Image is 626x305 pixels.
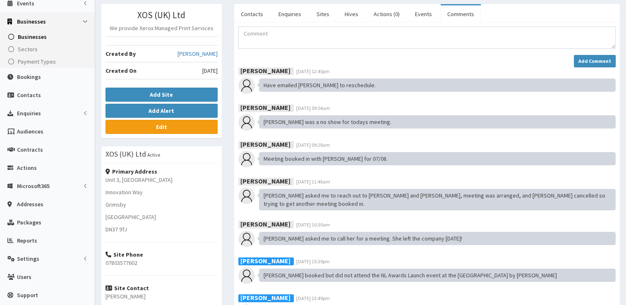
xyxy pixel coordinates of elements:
[310,5,336,23] a: Sites
[296,105,330,111] span: [DATE] 09:54am
[17,164,37,172] span: Actions
[106,67,137,74] b: Created On
[238,26,616,49] textarea: Comment
[259,79,616,92] div: Have emailed [PERSON_NAME] to reschedule.
[17,18,46,25] span: Businesses
[234,5,270,23] a: Contacts
[441,5,481,23] a: Comments
[147,152,160,158] small: Active
[17,219,41,226] span: Packages
[106,213,218,221] p: [GEOGRAPHIC_DATA]
[106,225,218,234] p: DN37 9TJ
[106,284,149,292] strong: Site Contact
[408,5,439,23] a: Events
[2,55,95,68] a: Payment Types
[18,33,47,41] span: Businesses
[296,142,330,148] span: [DATE] 09:28am
[2,43,95,55] a: Sectors
[240,103,290,112] b: [PERSON_NAME]
[202,67,218,75] span: [DATE]
[578,58,611,64] strong: Add Comment
[106,50,136,57] b: Created By
[272,5,308,23] a: Enquiries
[296,222,330,228] span: [DATE] 10:30am
[259,232,616,245] div: [PERSON_NAME] asked me to call her for a meeting. She left the company [DATE]!
[18,58,56,65] span: Payment Types
[106,168,157,175] strong: Primary Address
[296,68,330,74] span: [DATE] 12:45pm
[106,251,143,258] strong: Site Phone
[296,179,330,185] span: [DATE] 11:46am
[240,257,290,265] b: [PERSON_NAME]
[106,24,218,32] p: We provide Xerox Managed Print Services
[106,259,218,267] p: 07803577602
[106,188,218,196] p: Innovation Way
[150,91,173,98] b: Add Site
[259,115,616,129] div: [PERSON_NAME] was a no show for todays meeting.
[367,5,406,23] a: Actions (0)
[17,73,41,81] span: Bookings
[106,150,146,158] h3: XOS (UK) Ltd
[296,258,330,264] span: [DATE] 15:39pm
[17,128,43,135] span: Audiences
[259,189,616,210] div: [PERSON_NAME] asked me to reach out to [PERSON_NAME] and [PERSON_NAME], meeting was arranged, and...
[17,255,39,262] span: Settings
[106,120,218,134] a: Edit
[240,67,290,75] b: [PERSON_NAME]
[338,5,365,23] a: Hives
[17,91,41,99] span: Contacts
[149,107,174,114] b: Add Alert
[17,291,38,299] span: Support
[296,295,330,301] span: [DATE] 13:49pm
[106,292,218,300] p: [PERSON_NAME]
[156,123,167,131] b: Edit
[18,45,38,53] span: Sectors
[574,55,616,67] button: Add Comment
[177,50,218,58] a: [PERSON_NAME]
[17,237,37,244] span: Reports
[240,140,290,148] b: [PERSON_NAME]
[259,152,616,165] div: Meeting booked in with [PERSON_NAME] for 07/08.
[17,273,31,281] span: Users
[240,293,290,302] b: [PERSON_NAME]
[240,177,290,185] b: [PERSON_NAME]
[106,200,218,209] p: Grimsby
[106,104,218,118] button: Add Alert
[17,110,41,117] span: Enquiries
[17,200,43,208] span: Addresses
[240,220,290,228] b: [PERSON_NAME]
[17,146,43,153] span: Contracts
[2,31,95,43] a: Businesses
[106,176,218,184] p: Unit 3, [GEOGRAPHIC_DATA]
[17,182,50,190] span: Microsoft365
[106,10,218,20] h3: XOS (UK) Ltd
[259,269,616,282] div: [PERSON_NAME] booked but did not attend the NL Awards Launch event at the [GEOGRAPHIC_DATA] by [P...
